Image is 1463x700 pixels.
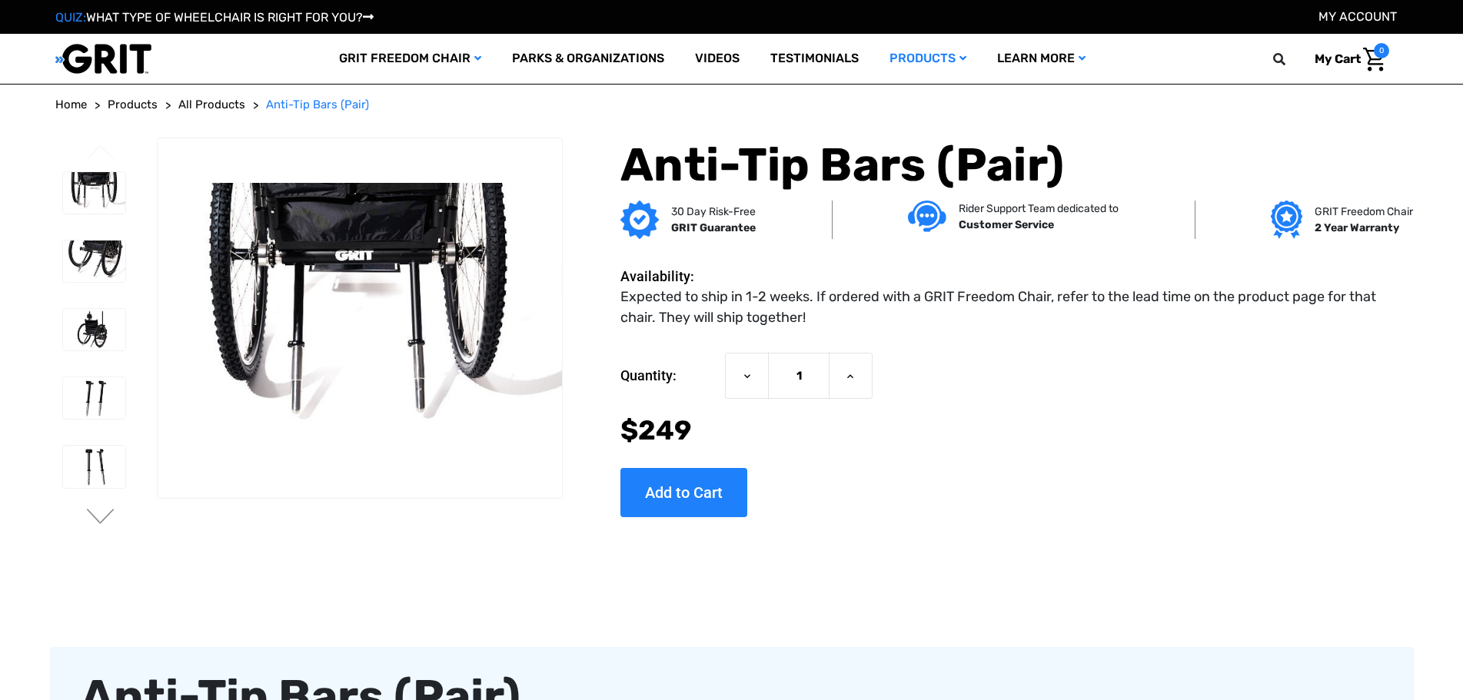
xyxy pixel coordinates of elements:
[108,96,158,114] a: Products
[63,377,125,419] img: GRIT Anti-Tip Bars: pair of anti tip balance sticks hardware shown for use as accessory with GRIT...
[85,144,117,163] button: Go to slide 2 of 2
[982,34,1101,84] a: Learn More
[1318,9,1397,24] a: Account
[85,509,117,527] button: Go to slide 2 of 2
[178,98,245,111] span: All Products
[55,10,86,25] span: QUIZ:
[497,34,680,84] a: Parks & Organizations
[620,138,1408,193] h1: Anti-Tip Bars (Pair)
[620,266,717,287] dt: Availability:
[671,221,756,234] strong: GRIT Guarantee
[55,98,87,111] span: Home
[1303,43,1389,75] a: Cart with 0 items
[63,309,125,350] img: GRIT Anti-Tip Bars: back side angle view of GRIT Freedom Chair outdoor wheelchair with anti-tip b...
[1374,43,1389,58] span: 0
[755,34,874,84] a: Testimonials
[959,218,1054,231] strong: Customer Service
[55,96,1408,114] nav: Breadcrumb
[63,241,125,282] img: GRIT Anti-Tip Bars: side angle back view of GRIT Freedom Chair with anti-tips pair installed at r...
[1315,204,1413,220] p: GRIT Freedom Chair
[874,34,982,84] a: Products
[620,414,691,446] span: $249
[620,287,1400,328] dd: Expected to ship in 1-2 weeks. If ordered with a GRIT Freedom Chair, refer to the lead time on th...
[1271,201,1302,239] img: Grit freedom
[55,10,374,25] a: QUIZ:WHAT TYPE OF WHEELCHAIR IS RIGHT FOR YOU?
[324,34,497,84] a: GRIT Freedom Chair
[620,201,659,239] img: GRIT Guarantee
[1363,48,1385,71] img: Cart
[63,172,125,214] img: GRIT Anti-Tip Bars: back of GRIT Freedom Chair with anti-tip balance sticks pair installed at rea...
[959,201,1119,217] p: Rider Support Team dedicated to
[55,43,151,75] img: GRIT All-Terrain Wheelchair and Mobility Equipment
[55,96,87,114] a: Home
[1280,43,1303,75] input: Search
[266,96,369,114] a: Anti-Tip Bars (Pair)
[680,34,755,84] a: Videos
[908,201,946,232] img: Customer service
[158,183,562,453] img: GRIT Anti-Tip Bars: back of GRIT Freedom Chair with anti-tip balance sticks pair installed at rea...
[63,446,125,487] img: GRIT Anti-Tip Bars: pair of anti tip balance sticks hardware shown for use as accessory with GRIT...
[108,98,158,111] span: Products
[671,204,756,220] p: 30 Day Risk-Free
[620,468,747,517] input: Add to Cart
[1315,221,1399,234] strong: 2 Year Warranty
[266,98,369,111] span: Anti-Tip Bars (Pair)
[620,353,717,399] label: Quantity:
[178,96,245,114] a: All Products
[1315,51,1361,66] span: My Cart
